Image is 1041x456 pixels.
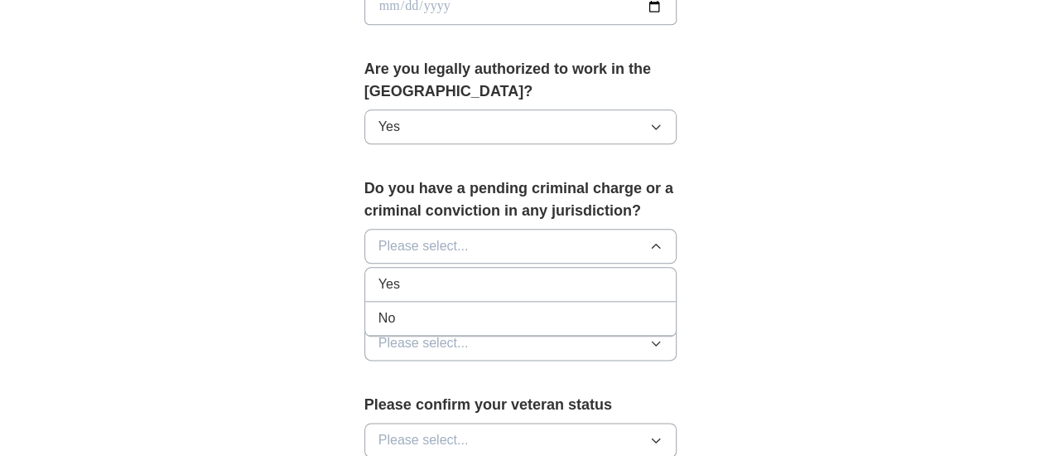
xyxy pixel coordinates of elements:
span: No [378,308,395,328]
button: Please select... [364,229,677,264]
label: Please confirm your veteran status [364,394,677,416]
button: Yes [364,109,677,144]
span: Please select... [378,236,469,256]
span: Please select... [378,430,469,450]
button: Please select... [364,326,677,361]
label: Are you legally authorized to work in the [GEOGRAPHIC_DATA]? [364,58,677,103]
span: Please select... [378,333,469,353]
label: Do you have a pending criminal charge or a criminal conviction in any jurisdiction? [364,177,677,222]
span: Yes [378,274,400,294]
span: Yes [378,117,400,137]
